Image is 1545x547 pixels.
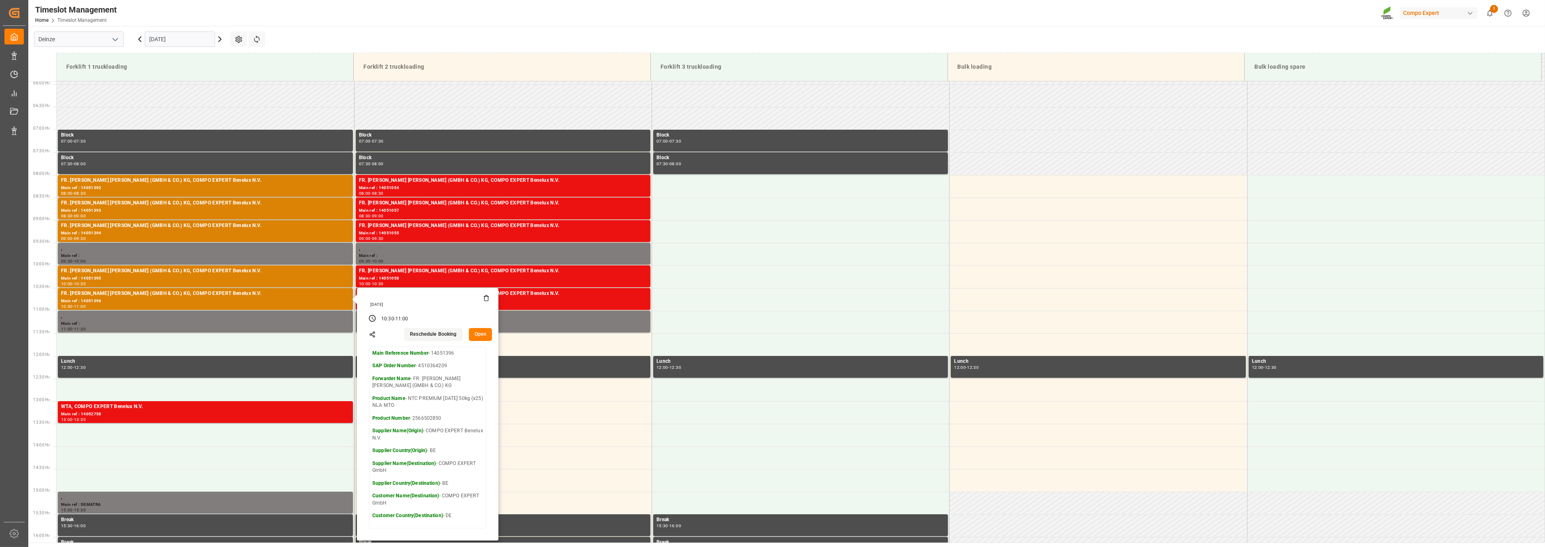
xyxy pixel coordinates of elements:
div: 15:30 [61,524,73,528]
div: 07:30 [74,139,86,143]
div: 07:30 [61,162,73,166]
div: Block [61,131,350,139]
span: 09:30 Hr [33,239,50,244]
div: 08:30 [359,214,371,218]
div: 09:30 [74,237,86,240]
div: Forklift 1 truckloading [63,59,347,74]
div: Main ref : 14051056 [359,298,647,305]
span: 12:30 Hr [33,375,50,379]
span: 14:00 Hr [33,443,50,447]
p: - COMPO EXPERT GmbH [372,492,483,507]
p: - BE [372,447,483,454]
div: Bulk loading [954,59,1238,74]
div: - [371,214,372,218]
div: Main ref : 14051392 [61,185,350,191]
span: 07:00 Hr [33,126,50,130]
div: - [371,259,372,263]
span: 10:00 Hr [33,262,50,266]
div: 11:00 [74,305,86,308]
span: 06:30 Hr [33,103,50,108]
strong: Main Reference Number [372,350,428,356]
div: Lunch [359,358,647,366]
div: , [359,312,647,320]
span: 07:30 Hr [33,149,50,153]
strong: Customer Name(Destination) [372,493,439,499]
span: 1 [1490,5,1498,13]
strong: Customer Country(Destination) [372,513,443,518]
p: - COMPO EXPERT GmbH [372,460,483,474]
div: 15:00 [61,508,73,512]
div: Block [656,131,945,139]
div: Main ref : 14051054 [359,185,647,191]
span: 06:00 Hr [33,81,50,85]
div: 08:30 [372,191,384,195]
div: 12:00 [1252,366,1264,369]
a: Home [35,17,49,23]
div: - [73,139,74,143]
input: Type to search/select [34,32,124,47]
div: 12:30 [967,366,979,369]
div: - [73,282,74,286]
strong: Forwarder Name [372,376,411,381]
div: 09:30 [61,259,73,263]
div: Compo Expert [1400,7,1477,19]
div: 12:30 [669,366,681,369]
div: Lunch [954,358,1242,366]
p: - DE [372,512,483,520]
div: Main ref : 14051395 [61,275,350,282]
div: - [73,237,74,240]
div: [DATE] [367,302,490,307]
div: Forklift 3 truckloading [657,59,941,74]
div: - [73,366,74,369]
strong: Supplier Name(Destination) [372,461,436,466]
div: WTA, COMPO EXPERT Benelux N.V. [61,403,350,411]
button: open menu [109,33,121,46]
div: FR. [PERSON_NAME] [PERSON_NAME] (GMBH & CO.) KG, COMPO EXPERT Benelux N.V. [61,222,350,230]
div: Forklift 2 truckloading [360,59,644,74]
div: - [73,305,74,308]
div: Main ref : 14051057 [359,207,647,214]
div: 10:00 [74,259,86,263]
div: 15:30 [74,508,86,512]
div: 12:30 [1265,366,1277,369]
div: Block [359,154,647,162]
div: 11:00 [61,327,73,331]
button: show 1 new notifications [1481,4,1499,22]
div: 13:00 [61,418,73,421]
span: 08:30 Hr [33,194,50,198]
div: - [73,524,74,528]
div: FR. [PERSON_NAME] [PERSON_NAME] (GMBH & CO.) KG, COMPO EXPERT Benelux N.V. [61,290,350,298]
div: - [668,162,669,166]
button: Open [469,328,492,341]
div: FR. [PERSON_NAME] [PERSON_NAME] (GMBH & CO.) KG, COMPO EXPERT Benelux N.V. [61,199,350,207]
p: - FR. [PERSON_NAME] [PERSON_NAME] (GMBH & CO.) KG [372,375,483,389]
div: 09:00 [372,214,384,218]
div: 08:30 [74,191,86,195]
div: 08:30 [61,214,73,218]
p: - NTC PREMIUM [DATE] 50kg (x25) NLA MTO [372,395,483,409]
div: 12:00 [954,366,966,369]
div: Block [61,154,350,162]
div: , [61,244,350,252]
div: 09:30 [359,259,371,263]
div: , [359,244,647,252]
div: 09:00 [74,214,86,218]
div: 09:00 [359,237,371,240]
strong: Product Number [372,415,410,421]
span: 11:30 Hr [33,330,50,334]
span: 16:00 Hr [33,533,50,538]
div: 11:30 [74,327,86,331]
p: - COMPO EXPERT Benelux N.V. [372,427,483,442]
span: 13:30 Hr [33,420,50,425]
span: 13:00 Hr [33,398,50,402]
p: - 4510364209 [372,362,483,370]
strong: Product Name [372,396,405,401]
input: DD.MM.YYYY [145,32,215,47]
div: Break [359,516,647,524]
span: 11:00 Hr [33,307,50,311]
div: Main ref : [61,320,350,327]
div: - [371,162,372,166]
div: 08:00 [61,191,73,195]
span: 09:00 Hr [33,217,50,221]
div: Break [359,539,647,547]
